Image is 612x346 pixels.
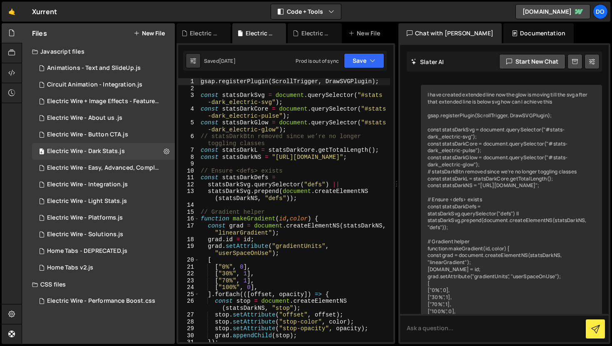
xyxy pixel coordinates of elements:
div: 14 [178,202,199,209]
div: 13741/39792.js [32,93,178,110]
div: Electric Wire - Integration.js [47,181,128,188]
div: 13741/39729.js [32,210,175,226]
div: 25 [178,291,199,298]
div: 6 [178,133,199,147]
div: 15 [178,209,199,216]
div: 24 [178,284,199,291]
div: 13741/39667.js [32,226,175,243]
div: Animations - Text and SlideUp.js [47,64,141,72]
div: 9 [178,161,199,168]
div: 13741/39793.js [32,160,178,176]
div: Electric Wire - Button CTA.js [47,131,128,138]
div: Electric Wire - Performance Boost.css [190,29,221,37]
div: 28 [178,319,199,326]
div: 13741/34720.js [32,243,175,259]
div: 13 [178,188,199,202]
div: Home Tabs v2.js [47,264,93,272]
div: 13741/45029.js [32,77,175,93]
div: 8 [178,154,199,161]
div: Javascript files [22,43,175,60]
div: Electric Wire - Solutions.js [47,231,123,238]
div: Saved [204,57,236,64]
div: 21 [178,264,199,271]
div: 31 [178,339,199,346]
div: 17 [178,222,199,236]
div: 4 [178,106,199,119]
div: Xurrent [32,7,57,17]
div: Prod is out of sync [296,57,339,64]
div: Electric Wire - Easy, Advanced, Complete.js [47,164,162,172]
div: Circuit Animation - Integration.js [47,81,142,89]
button: Start new chat [499,54,565,69]
div: Electric Wire - Light Stats.js [47,198,127,205]
div: 10 [178,168,199,175]
a: Do [593,4,608,19]
div: Electric Wire - Performance Boost.css [47,297,155,305]
span: 4 [39,149,44,156]
div: Documentation [503,23,574,43]
button: Code + Tools [271,4,341,19]
div: 29 [178,325,199,332]
div: 26 [178,298,199,311]
div: [DATE] [219,57,236,64]
div: 20 [178,257,199,264]
div: Electric Wire - Integration.js [301,29,332,37]
div: Chat with [PERSON_NAME] [398,23,502,43]
div: 13741/40873.js [32,110,175,126]
div: 16 [178,215,199,222]
div: Electric Wire - Platforms.js [47,214,123,222]
div: 11 [178,174,199,181]
div: New File [348,29,383,37]
div: 19 [178,243,199,257]
h2: Slater AI [411,58,444,66]
div: 18 [178,236,199,243]
button: New File [134,30,165,37]
div: Electric Wire + Image Effects - Features.js [47,98,162,105]
div: Electric Wire - About us .js [47,114,122,122]
a: 🤙 [2,2,22,22]
div: 23 [178,277,199,284]
div: 5 [178,119,199,133]
div: Electric Wire - Dark Stats.js [47,148,125,155]
h2: Files [32,29,47,38]
div: 22 [178,270,199,277]
div: 12 [178,181,199,188]
div: 13741/39772.css [32,293,175,309]
div: 27 [178,311,199,319]
div: 13741/39781.js [32,193,175,210]
div: 13741/39773.js [32,143,175,160]
div: 7 [178,147,199,154]
div: 13741/35121.js [32,259,175,276]
div: 2 [178,85,199,92]
div: 30 [178,332,199,339]
div: 13741/45398.js [32,176,175,193]
div: 1 [178,78,199,85]
div: Electric Wire - Dark Stats.js [246,29,276,37]
div: 3 [178,92,199,106]
div: CSS files [22,276,175,293]
div: 13741/39731.js [32,126,175,143]
button: Save [344,53,384,68]
a: [DOMAIN_NAME] [515,4,590,19]
div: Home Tabs - DEPRECATED.js [47,247,127,255]
div: 13741/40380.js [32,60,175,77]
